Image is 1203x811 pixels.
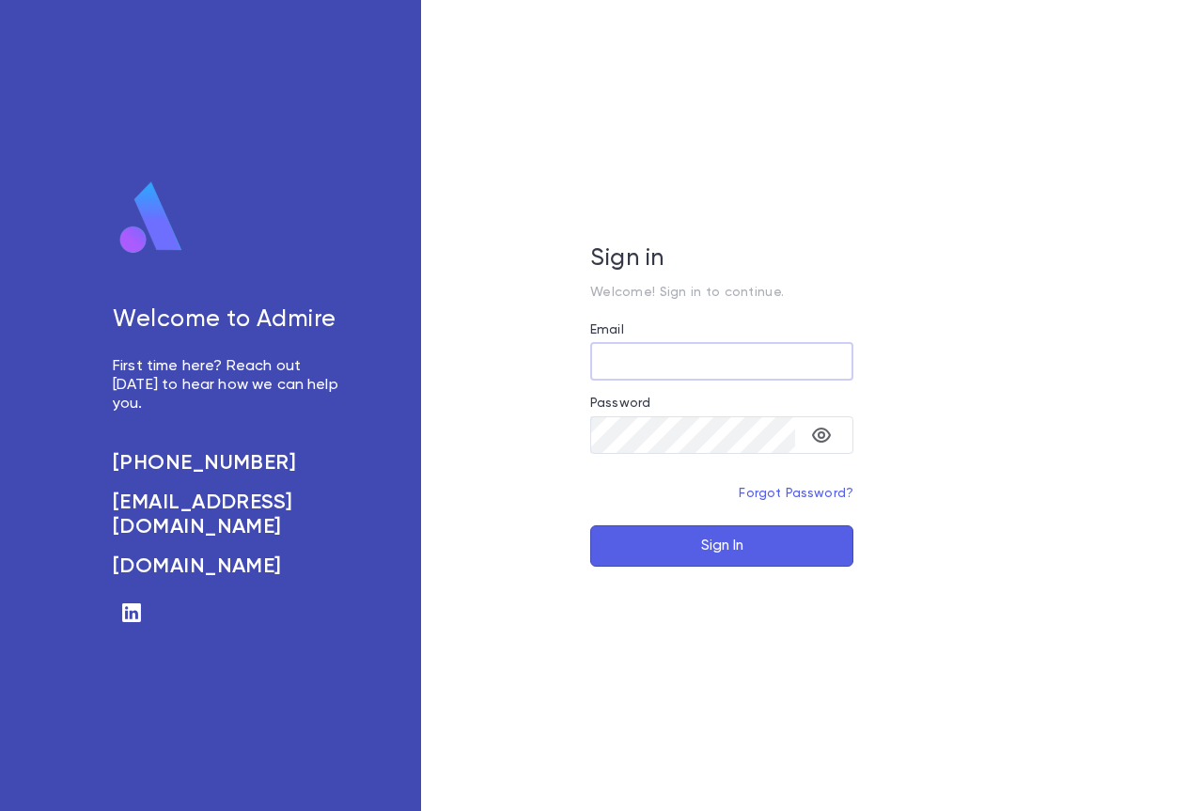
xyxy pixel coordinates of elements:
a: [PHONE_NUMBER] [113,451,346,476]
label: Password [590,396,650,411]
button: toggle password visibility [803,416,840,454]
a: Forgot Password? [739,487,853,500]
label: Email [590,322,624,337]
img: logo [113,180,190,256]
a: [EMAIL_ADDRESS][DOMAIN_NAME] [113,491,346,539]
a: [DOMAIN_NAME] [113,554,346,579]
button: Sign In [590,525,853,567]
h5: Sign in [590,245,853,273]
p: Welcome! Sign in to continue. [590,285,853,300]
p: First time here? Reach out [DATE] to hear how we can help you. [113,357,346,413]
h5: Welcome to Admire [113,306,346,335]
